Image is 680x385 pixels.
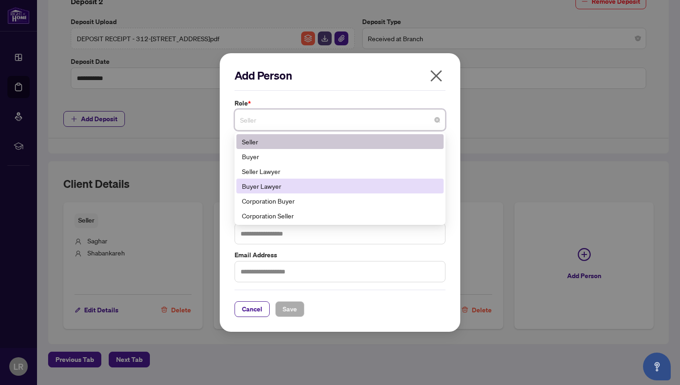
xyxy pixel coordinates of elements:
[235,250,445,260] label: Email Address
[242,137,438,147] div: Seller
[275,301,304,317] button: Save
[236,193,444,208] div: Corporation Buyer
[235,301,270,317] button: Cancel
[236,208,444,223] div: Corporation Seller
[242,211,438,221] div: Corporation Seller
[236,179,444,193] div: Buyer Lawyer
[235,98,445,108] label: Role
[242,196,438,206] div: Corporation Buyer
[434,117,440,123] span: close-circle
[236,149,444,164] div: Buyer
[236,134,444,149] div: Seller
[242,302,262,317] span: Cancel
[242,151,438,161] div: Buyer
[242,181,438,191] div: Buyer Lawyer
[429,68,444,83] span: close
[235,68,445,83] h2: Add Person
[643,353,671,380] button: Open asap
[236,164,444,179] div: Seller Lawyer
[242,166,438,176] div: Seller Lawyer
[240,111,440,129] span: Seller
